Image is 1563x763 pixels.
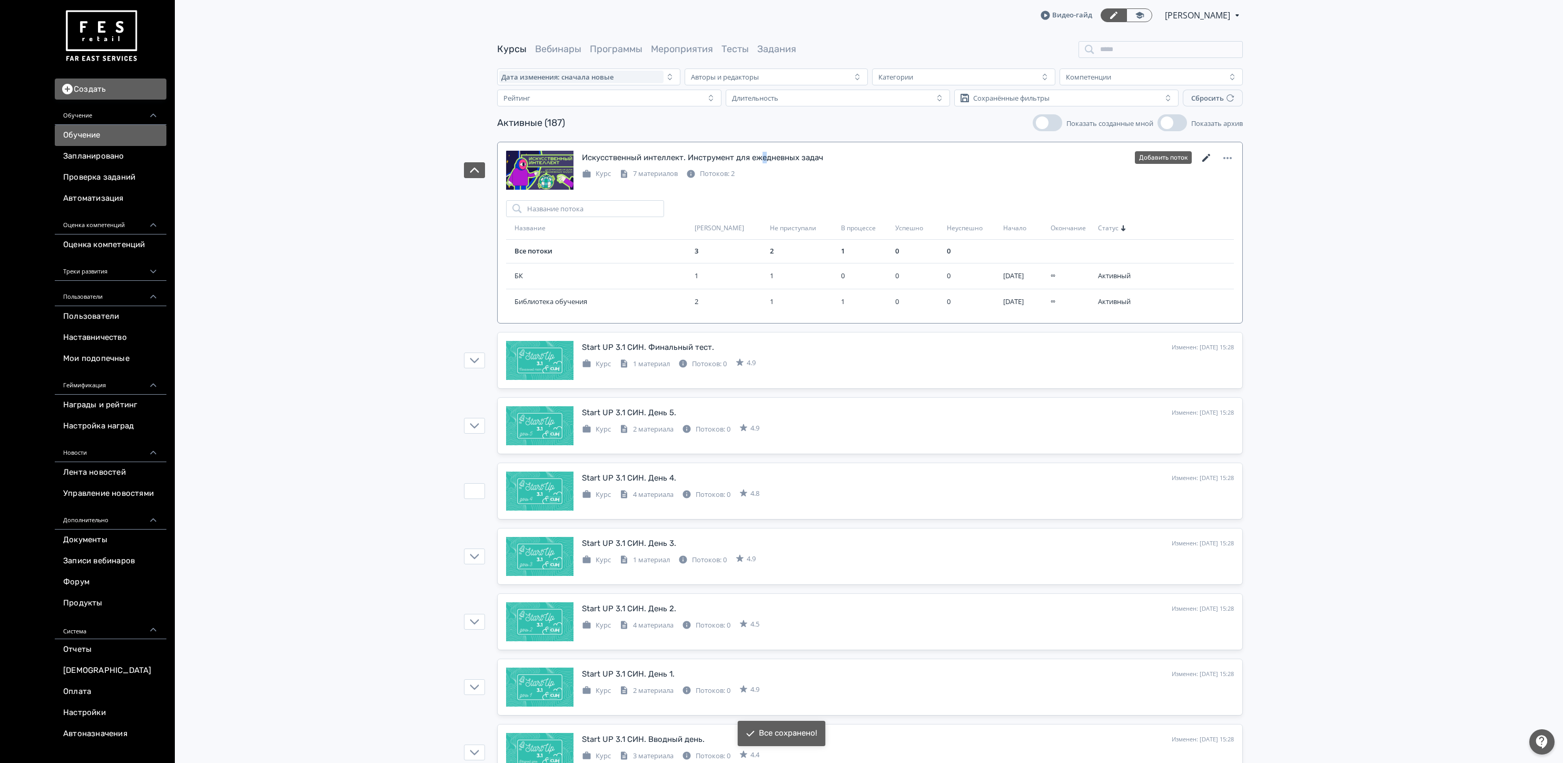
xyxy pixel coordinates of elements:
div: 26 авг. 2025 [1003,271,1046,281]
a: Управление новостями [55,483,166,504]
a: Видео-гайд [1041,10,1092,21]
button: Длительность [726,90,950,106]
div: Рейтинг [503,94,530,102]
div: 3 материала [619,751,674,761]
a: Оценка компетенций [55,234,166,256]
div: 0 [895,246,943,257]
div: 2 материала [619,424,674,435]
a: Отчеты [55,639,166,660]
a: Библиотека обучения [515,297,690,307]
div: 0 [947,297,998,307]
div: Новости [55,437,166,462]
div: Курс [582,169,611,179]
div: Не приступали [770,224,836,233]
div: Система [55,614,166,639]
div: Изменен: [DATE] 15:28 [1172,408,1234,417]
a: Документы [55,530,166,551]
div: 4 материала [619,490,674,500]
div: 1 [770,271,836,281]
div: Изменен: [DATE] 15:28 [1172,474,1234,483]
a: Награды и рейтинг [55,395,166,416]
div: Курс [582,424,611,435]
div: Изменен: [DATE] 15:28 [1172,670,1234,679]
div: Потоков: 0 [682,620,730,631]
span: Дата изменения: сначала новые [501,73,614,81]
a: Запланировано [55,146,166,167]
span: 4.9 [750,684,759,695]
div: [PERSON_NAME] [695,224,766,233]
div: Start UP 3.1 СИН. Финальный тест. [582,341,714,354]
a: Пользователи [55,306,166,327]
div: 1 [695,271,766,281]
div: Изменен: [DATE] 15:28 [1172,735,1234,744]
div: 4 материала [619,620,674,631]
span: 4.4 [750,750,759,760]
a: БК [515,271,690,281]
div: Изменен: [DATE] 15:28 [1172,539,1234,548]
div: 7 материалов [619,169,678,179]
div: Треки развития [55,256,166,281]
div: Все сохранено! [759,728,817,739]
a: Задания [757,43,796,55]
div: Потоков: 0 [682,490,730,500]
a: Настройка наград [55,416,166,437]
div: Изменен: [DATE] 15:28 [1172,343,1234,352]
div: Искусственный интеллект. Инструмент для ежедневных задач [582,152,823,164]
a: Мои подопечные [55,348,166,369]
div: 0 [947,271,998,281]
a: Тесты [721,43,749,55]
a: [DEMOGRAPHIC_DATA] [55,660,166,681]
div: Длительность [732,94,778,102]
button: Авторы и редакторы [685,69,868,85]
span: Показать архив [1191,119,1243,128]
button: Дата изменения: сначала новые [497,69,680,85]
div: 2 [770,246,836,257]
span: Юлия Князева [1165,9,1232,22]
a: Настройки [55,702,166,723]
span: Статус [1098,224,1119,233]
div: Потоков: 0 [682,751,730,761]
div: 0 [895,297,943,307]
div: Start UP 3.1 СИН. День 4. [582,472,676,484]
div: Активные (187) [497,116,565,130]
div: 2 [695,297,766,307]
div: 1 материал [619,555,670,565]
div: ∞ [1051,271,1094,281]
button: Создать [55,79,166,100]
div: 1 [841,297,892,307]
div: Потоков: 0 [682,424,730,435]
a: Лента новостей [55,462,166,483]
button: Добавить поток [1135,151,1192,164]
a: Оплата [55,681,166,702]
button: Категории [872,69,1055,85]
button: Сбросить [1183,90,1243,106]
div: Курс [582,490,611,500]
a: Переключиться в режим ученика [1126,8,1152,22]
div: Активный [1098,271,1145,281]
div: В процессе [841,224,892,233]
span: Начало [1003,224,1026,233]
div: Категории [878,73,913,81]
div: 0 [895,271,943,281]
a: Продукты [55,593,166,614]
a: Форум [55,572,166,593]
div: Курс [582,620,611,631]
span: 4.9 [747,358,756,368]
a: Проверка заданий [55,167,166,188]
a: Мероприятия [651,43,713,55]
div: Потоков: 0 [678,359,727,369]
div: Сохранённые фильтры [973,94,1050,102]
div: Start UP 3.1 СИН. Вводный день. [582,733,705,746]
div: 26 авг. 2025 [1003,297,1046,307]
img: https://files.teachbase.ru/system/account/57463/logo/medium-936fc5084dd2c598f50a98b9cbe0469a.png [63,6,139,66]
div: Неуспешно [947,224,998,233]
a: Записи вебинаров [55,551,166,572]
span: 4.9 [747,554,756,564]
span: Показать созданные мной [1066,119,1153,128]
div: 0 [947,246,998,257]
div: 0 [841,271,892,281]
a: Наставничество [55,327,166,348]
div: Курс [582,686,611,696]
a: Все потоки [515,246,552,256]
